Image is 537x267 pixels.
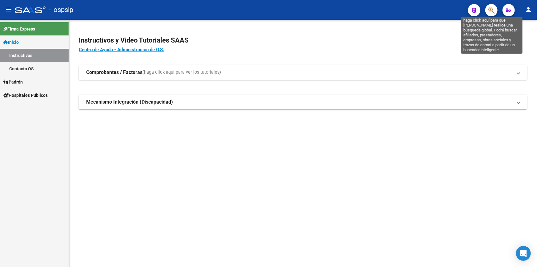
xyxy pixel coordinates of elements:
a: Centro de Ayuda - Administración de O.S. [79,47,164,52]
strong: Comprobantes / Facturas [86,69,142,76]
span: - ospsip [49,3,73,17]
span: Firma Express [3,26,35,32]
mat-expansion-panel-header: Mecanismo Integración (Discapacidad) [79,95,527,109]
span: (haga click aquí para ver los tutoriales) [142,69,221,76]
mat-icon: person [525,6,532,13]
span: Inicio [3,39,19,46]
span: Hospitales Públicos [3,92,48,99]
span: Padrón [3,79,23,85]
div: Open Intercom Messenger [516,246,531,261]
mat-icon: menu [5,6,12,13]
mat-expansion-panel-header: Comprobantes / Facturas(haga click aquí para ver los tutoriales) [79,65,527,80]
h2: Instructivos y Video Tutoriales SAAS [79,35,527,46]
strong: Mecanismo Integración (Discapacidad) [86,99,173,105]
